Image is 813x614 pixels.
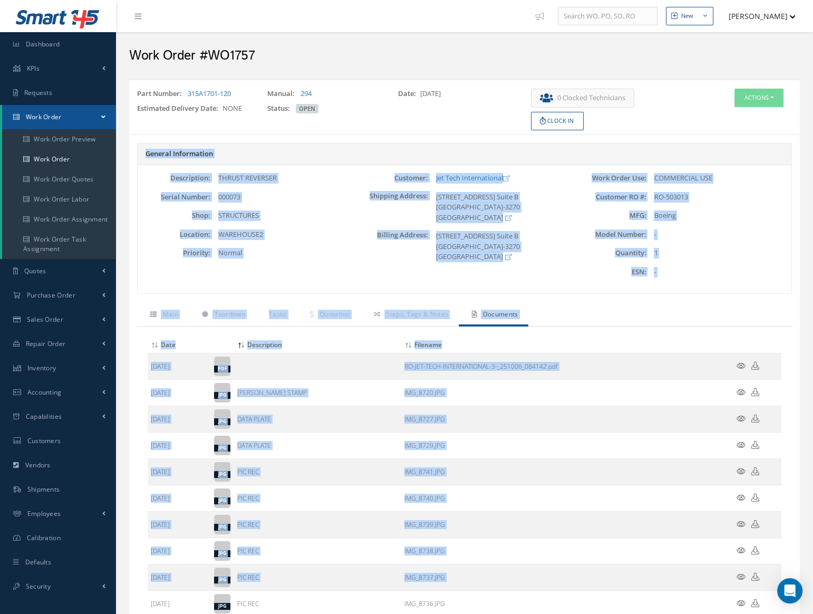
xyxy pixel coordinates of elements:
[737,362,746,371] a: Preview
[428,192,574,223] div: [STREET_ADDRESS] Suite B [GEOGRAPHIC_DATA]-3270 [GEOGRAPHIC_DATA]
[2,149,116,169] a: Work Order
[214,310,245,319] span: Teardown
[401,337,718,353] th: Filename
[27,485,60,494] span: Shipments
[737,573,746,582] a: Preview
[751,362,759,371] a: Download
[27,363,56,372] span: Inventory
[574,249,646,257] label: Quantity:
[2,129,116,149] a: Work Order Preview
[210,229,356,240] div: WAREHOUSE2
[737,467,746,476] a: Preview
[558,7,657,26] input: Search WO, PO, SO, RO
[737,546,746,555] a: Preview
[256,304,297,327] a: Tasks
[751,520,759,529] a: Download
[148,538,211,564] td: [DATE]
[557,93,625,103] span: 0 Clocked Technicians
[459,304,528,327] a: Documents
[483,310,518,319] span: Documents
[646,229,791,240] div: -
[210,248,356,258] div: Normal
[148,485,211,512] td: [DATE]
[666,7,713,25] button: New
[234,406,401,433] td: DATA PLATE
[574,193,646,201] label: Customer RO #:
[24,266,46,275] span: Quotes
[734,89,783,107] button: Actions
[214,445,230,452] div: JPG
[129,103,259,118] div: NONE
[574,174,646,182] label: Work Order Use:
[214,418,230,425] div: JPG
[737,494,746,503] a: Preview
[654,192,688,202] span: RO-503013
[355,174,428,182] label: Customer:
[138,231,210,238] label: Location:
[751,573,759,582] a: Download
[751,388,759,397] a: Download
[2,209,116,229] a: Work Order Assignment
[148,406,211,433] td: [DATE]
[719,6,796,26] button: [PERSON_NAME]
[234,380,401,406] td: [PERSON_NAME] STAMP
[737,599,746,608] a: Preview
[234,538,401,564] td: PIC REC
[148,564,211,591] td: [DATE]
[27,64,40,73] span: KPIs
[234,512,401,538] td: PIC REC
[25,460,51,469] span: Vendors
[148,459,211,485] td: [DATE]
[26,582,51,591] span: Security
[27,509,61,518] span: Employees
[163,310,178,319] span: Main
[26,40,60,49] span: Dashboard
[218,192,240,202] span: 000073
[531,112,584,130] button: Clock In
[646,248,791,258] div: 1
[2,169,116,189] a: Work Order Quotes
[751,546,759,555] a: Download
[269,310,287,319] span: Tasks
[27,533,61,542] span: Calibration
[404,520,445,529] a: Download
[214,392,230,399] div: JPG
[361,304,459,327] a: Steps, Tags & Notes
[751,441,759,450] a: Download
[404,441,445,450] a: Download
[234,485,401,512] td: PIC REC
[210,173,356,184] div: THRUST REVERSER
[737,441,746,450] a: Preview
[27,291,75,300] span: Purchase Order
[138,174,210,182] label: Description:
[267,89,299,99] label: Manual:
[148,433,211,459] td: [DATE]
[428,231,574,262] div: [STREET_ADDRESS] Suite B [GEOGRAPHIC_DATA]-3270 [GEOGRAPHIC_DATA]
[574,212,646,219] label: MFG:
[751,415,759,424] a: Download
[234,564,401,591] td: PIC REC
[234,433,401,459] td: DATA PLATE
[398,89,420,99] label: Date:
[297,304,360,327] a: Quotation
[27,388,62,397] span: Accounting
[26,112,62,121] span: Work Order
[214,497,230,504] div: JPG
[146,150,783,158] h5: General Information
[646,267,791,277] div: -
[24,88,52,97] span: Requests
[531,89,634,108] button: 0 Clocked Technicians
[214,471,230,478] div: JPG
[404,362,558,371] a: Download
[26,339,66,348] span: Repair Order
[751,599,759,608] a: Download
[267,103,294,114] label: Status:
[404,573,445,582] a: Download
[210,210,356,221] div: STRUCTURES
[148,337,211,353] th: Date
[390,89,520,103] div: [DATE]
[188,89,231,98] a: 315A1701-120
[2,189,116,209] a: Work Order Labor
[129,48,800,64] h2: Work Order #WO1757
[148,380,211,406] td: [DATE]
